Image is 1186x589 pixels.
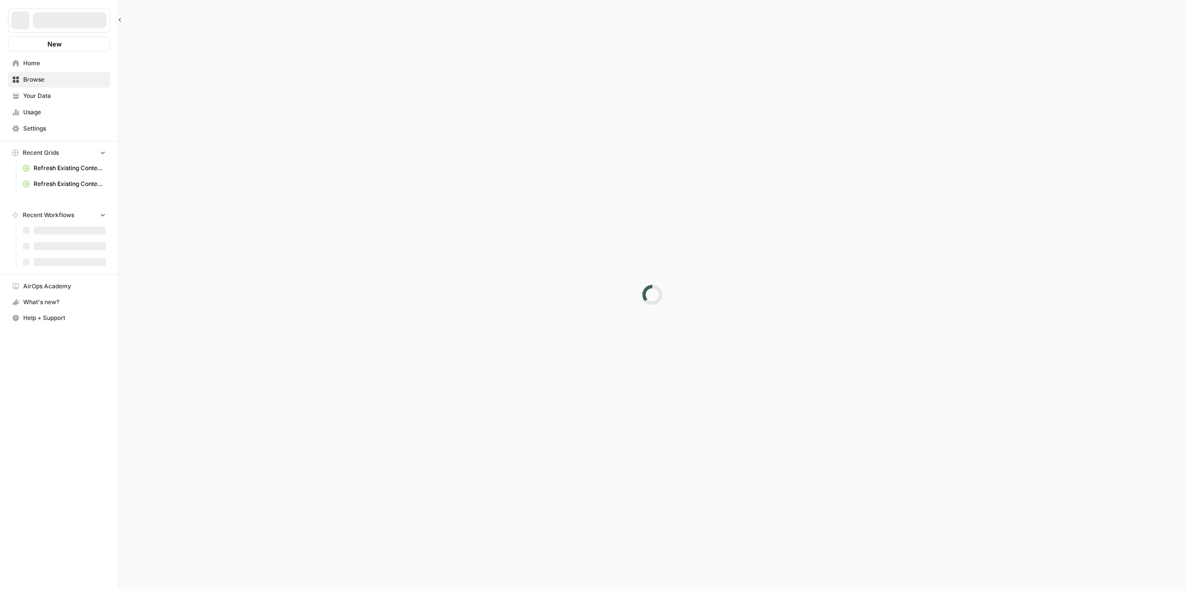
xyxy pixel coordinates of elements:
[8,121,110,136] a: Settings
[47,39,62,49] span: New
[34,180,106,188] span: Refresh Existing Content [DATE]
[18,176,110,192] a: Refresh Existing Content [DATE]
[8,295,110,310] div: What's new?
[8,208,110,223] button: Recent Workflows
[23,148,59,157] span: Recent Grids
[23,282,106,291] span: AirOps Academy
[8,55,110,71] a: Home
[23,91,106,100] span: Your Data
[8,88,110,104] a: Your Data
[8,37,110,51] button: New
[8,294,110,310] button: What's new?
[8,104,110,120] a: Usage
[23,211,74,220] span: Recent Workflows
[8,72,110,88] a: Browse
[23,314,106,322] span: Help + Support
[8,310,110,326] button: Help + Support
[34,164,106,173] span: Refresh Existing Content [DATE]
[23,59,106,68] span: Home
[23,108,106,117] span: Usage
[8,278,110,294] a: AirOps Academy
[23,75,106,84] span: Browse
[8,145,110,160] button: Recent Grids
[23,124,106,133] span: Settings
[18,160,110,176] a: Refresh Existing Content [DATE]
